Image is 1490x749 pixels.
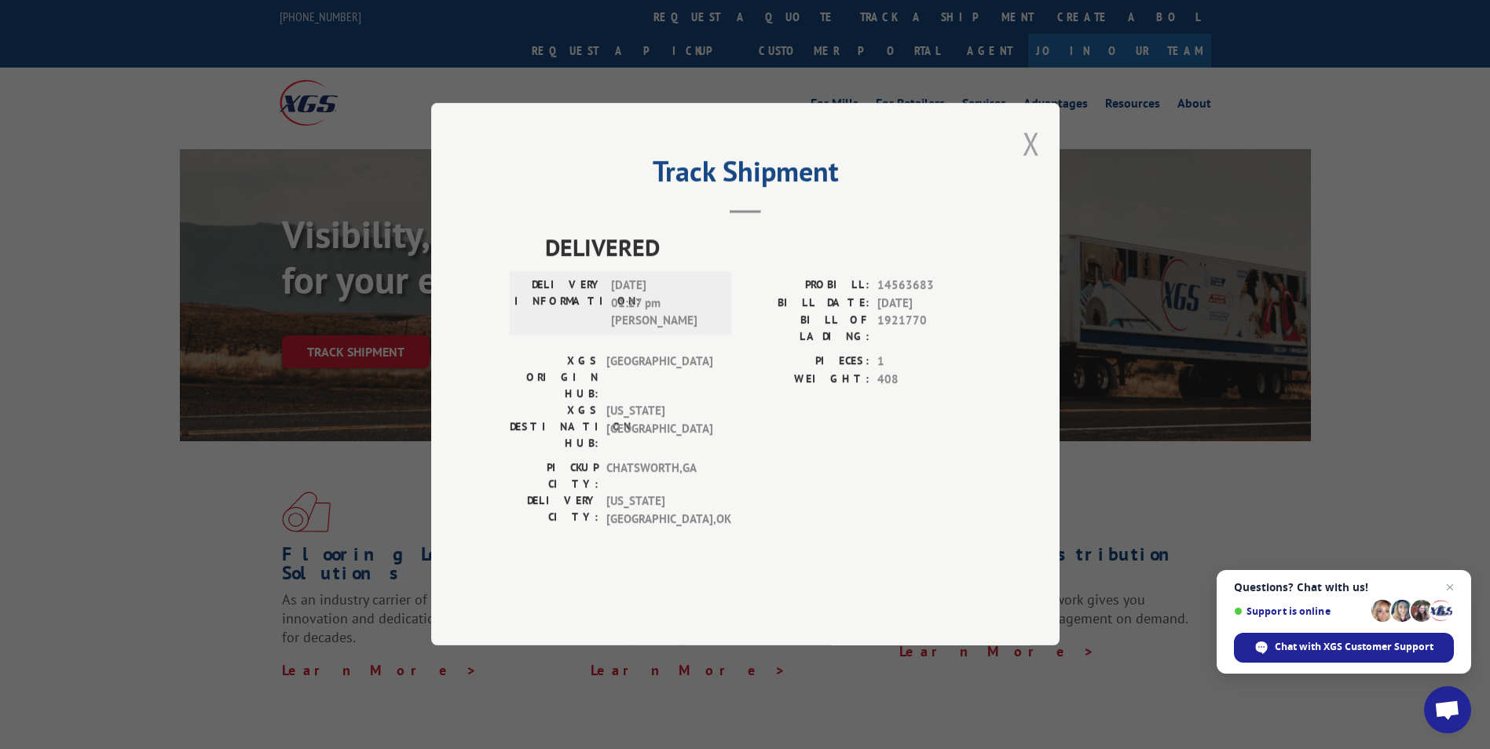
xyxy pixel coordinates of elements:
span: Questions? Chat with us! [1234,581,1454,594]
label: PIECES: [745,353,869,371]
button: Close modal [1023,122,1040,164]
span: [US_STATE][GEOGRAPHIC_DATA] , OK [606,493,712,528]
span: Chat with XGS Customer Support [1234,633,1454,663]
span: 1 [877,353,981,371]
span: [US_STATE][GEOGRAPHIC_DATA] [606,403,712,452]
span: 14563683 [877,277,981,295]
span: 408 [877,371,981,389]
h2: Track Shipment [510,160,981,190]
label: DELIVERY CITY: [510,493,599,528]
label: BILL OF LADING: [745,312,869,345]
span: CHATSWORTH , GA [606,460,712,493]
label: XGS ORIGIN HUB: [510,353,599,403]
span: 1921770 [877,312,981,345]
span: Chat with XGS Customer Support [1275,640,1433,654]
a: Open chat [1424,686,1471,733]
label: PICKUP CITY: [510,460,599,493]
label: BILL DATE: [745,294,869,312]
label: WEIGHT: [745,371,869,389]
span: [DATE] 01:27 pm [PERSON_NAME] [611,277,717,331]
span: [DATE] [877,294,981,312]
span: [GEOGRAPHIC_DATA] [606,353,712,403]
span: DELIVERED [545,230,981,265]
span: Support is online [1234,605,1366,617]
label: PROBILL: [745,277,869,295]
label: DELIVERY INFORMATION: [514,277,603,331]
label: XGS DESTINATION HUB: [510,403,599,452]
